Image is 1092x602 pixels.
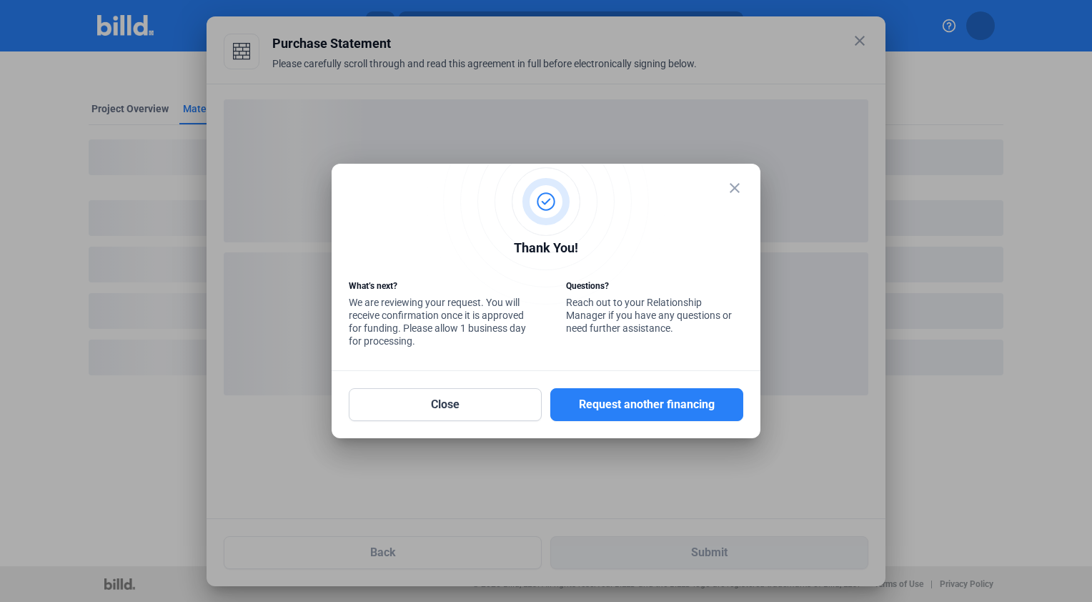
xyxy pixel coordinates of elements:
div: Reach out to your Relationship Manager if you have any questions or need further assistance. [566,280,743,338]
div: What’s next? [349,280,526,296]
div: We are reviewing your request. You will receive confirmation once it is approved for funding. Ple... [349,280,526,351]
button: Close [349,388,542,421]
button: Request another financing [550,388,743,421]
div: Questions? [566,280,743,296]
div: Thank You! [349,238,743,262]
mat-icon: close [726,179,743,197]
